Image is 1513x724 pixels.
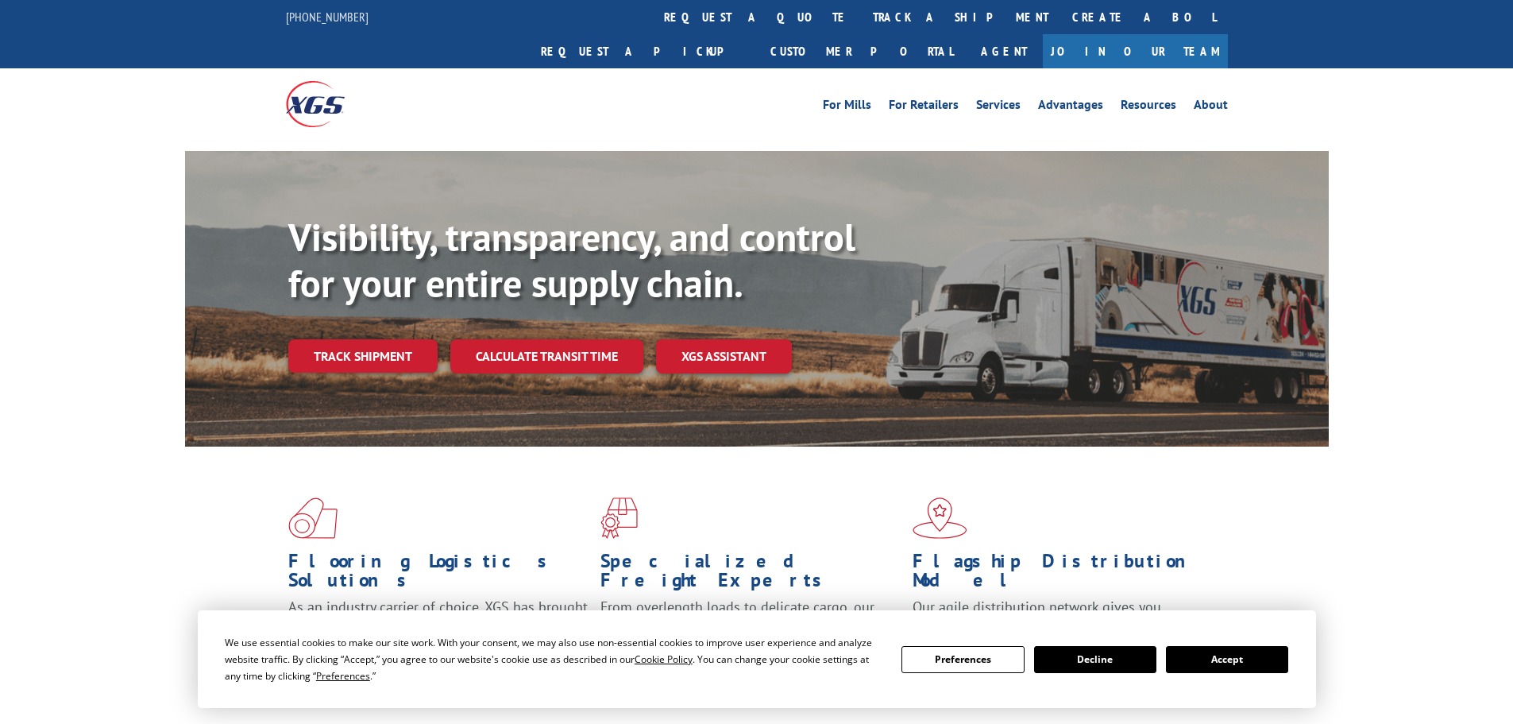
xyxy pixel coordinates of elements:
[286,9,369,25] a: [PHONE_NUMBER]
[1038,99,1103,116] a: Advantages
[913,598,1205,635] span: Our agile distribution network gives you nationwide inventory management on demand.
[965,34,1043,68] a: Agent
[1194,99,1228,116] a: About
[1166,646,1288,673] button: Accept
[913,498,967,539] img: xgs-icon-flagship-distribution-model-red
[913,552,1213,598] h1: Flagship Distribution Model
[288,598,588,654] span: As an industry carrier of choice, XGS has brought innovation and dedication to flooring logistics...
[758,34,965,68] a: Customer Portal
[288,498,338,539] img: xgs-icon-total-supply-chain-intelligence-red
[600,498,638,539] img: xgs-icon-focused-on-flooring-red
[288,339,438,373] a: Track shipment
[450,339,643,374] a: Calculate transit time
[600,598,901,668] p: From overlength loads to delicate cargo, our experienced staff knows the best way to move your fr...
[529,34,758,68] a: Request a pickup
[198,610,1316,708] div: Cookie Consent Prompt
[1043,34,1228,68] a: Join Our Team
[901,646,1024,673] button: Preferences
[635,652,693,666] span: Cookie Policy
[1034,646,1156,673] button: Decline
[288,552,589,598] h1: Flooring Logistics Solutions
[823,99,871,116] a: For Mills
[976,99,1021,116] a: Services
[889,99,959,116] a: For Retailers
[288,212,855,308] b: Visibility, transparency, and control for your entire supply chain.
[656,339,792,374] a: XGS ASSISTANT
[225,634,882,684] div: We use essential cookies to make our site work. With your consent, we may also use non-essential ...
[316,669,370,683] span: Preferences
[600,552,901,598] h1: Specialized Freight Experts
[1121,99,1176,116] a: Resources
